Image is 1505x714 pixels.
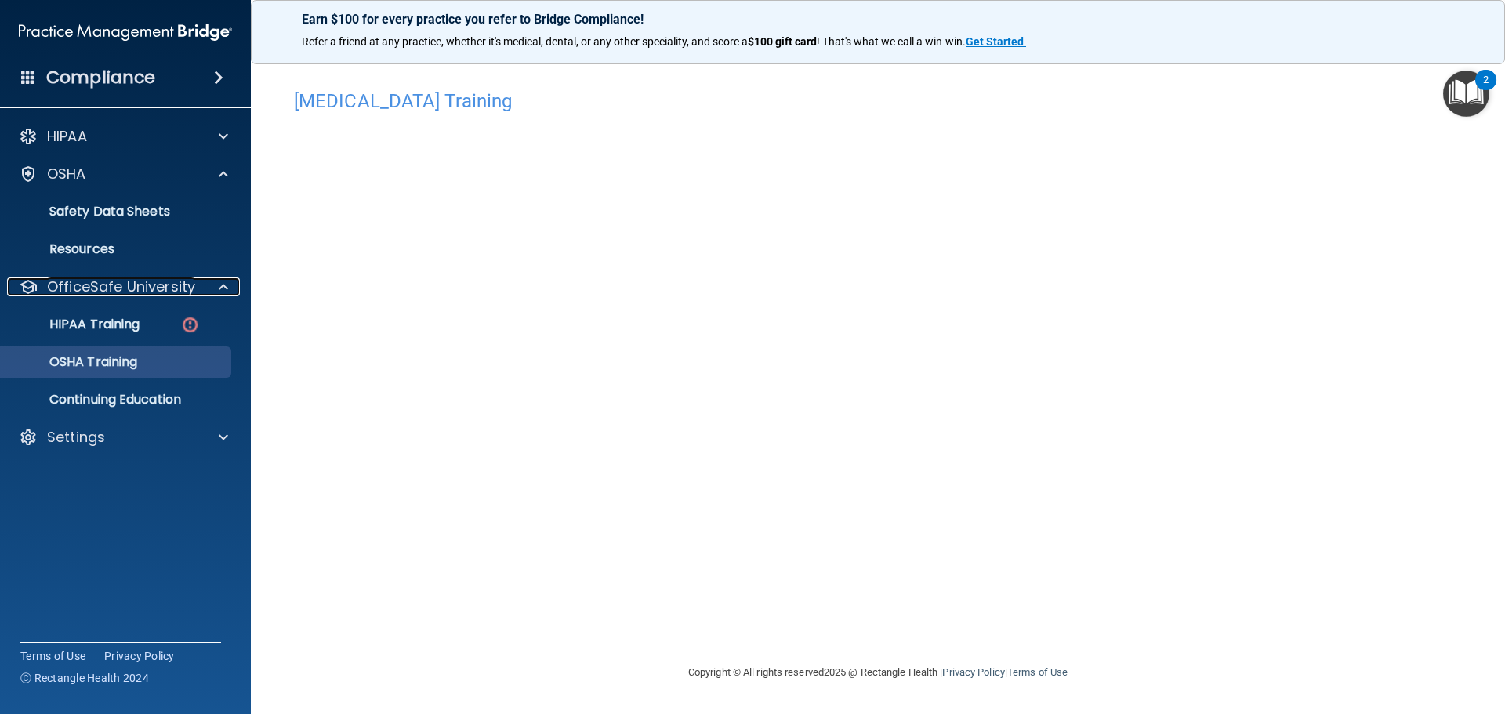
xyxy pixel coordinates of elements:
a: Settings [19,428,228,447]
p: Continuing Education [10,392,224,408]
span: Ⓒ Rectangle Health 2024 [20,670,149,686]
a: OfficeSafe University [19,277,228,296]
span: Refer a friend at any practice, whether it's medical, dental, or any other speciality, and score a [302,35,748,48]
p: Safety Data Sheets [10,204,224,219]
iframe: covid-19 [294,120,1078,602]
p: OfficeSafe University [47,277,195,296]
span: ! That's what we call a win-win. [817,35,966,48]
a: Get Started [966,35,1026,48]
a: Privacy Policy [104,648,175,664]
p: Resources [10,241,224,257]
p: HIPAA [47,127,87,146]
img: danger-circle.6113f641.png [180,315,200,335]
a: Privacy Policy [942,666,1004,678]
strong: Get Started [966,35,1024,48]
p: OSHA Training [10,354,137,370]
div: Copyright © All rights reserved 2025 @ Rectangle Health | | [592,647,1164,698]
strong: $100 gift card [748,35,817,48]
h4: [MEDICAL_DATA] Training [294,91,1462,111]
h4: Compliance [46,67,155,89]
a: HIPAA [19,127,228,146]
a: Terms of Use [1007,666,1068,678]
p: Earn $100 for every practice you refer to Bridge Compliance! [302,12,1454,27]
p: Settings [47,428,105,447]
p: OSHA [47,165,86,183]
a: OSHA [19,165,228,183]
a: Terms of Use [20,648,85,664]
button: Open Resource Center, 2 new notifications [1443,71,1489,117]
img: PMB logo [19,16,232,48]
div: 2 [1483,80,1489,100]
p: HIPAA Training [10,317,140,332]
